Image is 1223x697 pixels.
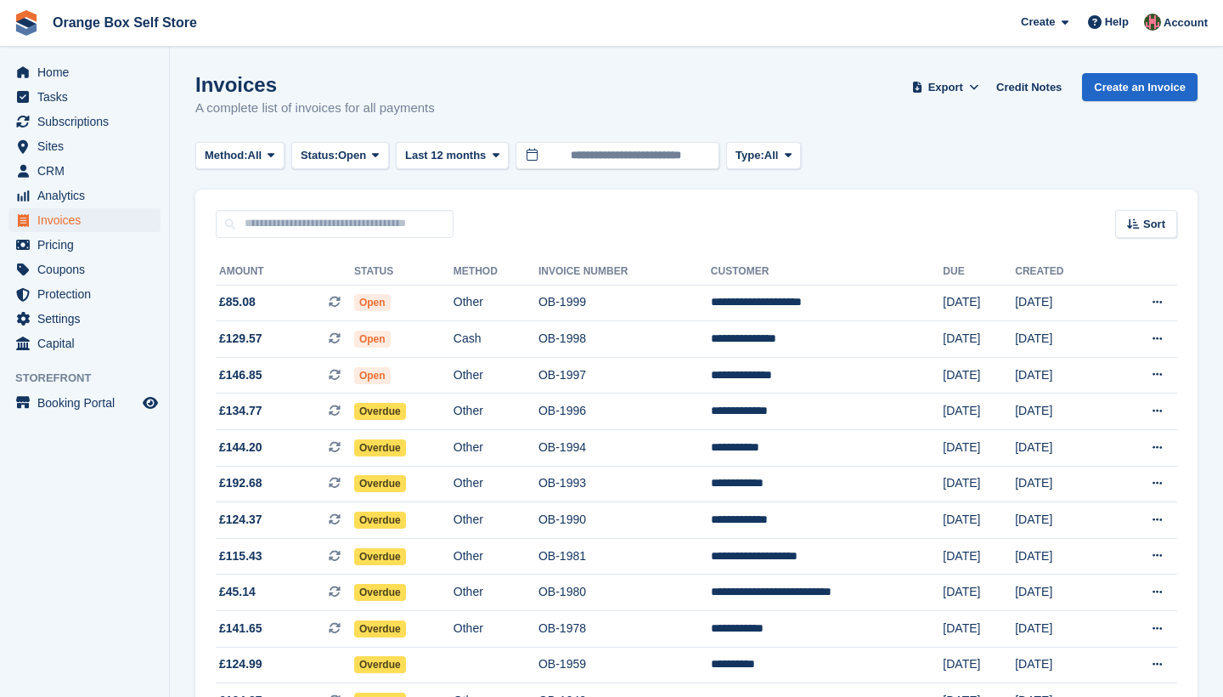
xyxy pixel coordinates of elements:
[8,282,161,306] a: menu
[354,258,454,286] th: Status
[37,391,139,415] span: Booking Portal
[1015,466,1108,502] td: [DATE]
[538,430,711,467] td: OB-1994
[908,73,983,101] button: Export
[538,321,711,358] td: OB-1998
[928,79,963,96] span: Export
[538,611,711,648] td: OB-1978
[538,502,711,539] td: OB-1990
[943,466,1015,502] td: [DATE]
[219,439,262,456] span: £144.20
[943,647,1015,683] td: [DATE]
[538,258,711,286] th: Invoice Number
[46,8,204,37] a: Orange Box Self Store
[943,538,1015,575] td: [DATE]
[37,159,139,183] span: CRM
[219,620,262,637] span: £141.65
[37,85,139,109] span: Tasks
[943,430,1015,467] td: [DATE]
[354,620,406,637] span: Overdue
[1144,14,1161,31] img: David Clark
[37,134,139,158] span: Sites
[454,321,538,358] td: Cash
[454,611,538,648] td: Other
[195,142,285,170] button: Method: All
[8,60,161,84] a: menu
[354,403,406,420] span: Overdue
[195,99,435,118] p: A complete list of invoices for all payments
[140,393,161,413] a: Preview store
[15,370,169,387] span: Storefront
[8,258,161,281] a: menu
[943,258,1015,286] th: Due
[37,184,139,207] span: Analytics
[943,575,1015,611] td: [DATE]
[37,331,139,355] span: Capital
[37,233,139,257] span: Pricing
[216,258,354,286] th: Amount
[354,584,406,601] span: Overdue
[943,321,1015,358] td: [DATE]
[726,142,801,170] button: Type: All
[354,656,406,673] span: Overdue
[354,512,406,529] span: Overdue
[1021,14,1055,31] span: Create
[1015,538,1108,575] td: [DATE]
[1015,357,1108,394] td: [DATE]
[219,511,262,529] span: £124.37
[219,547,262,565] span: £115.43
[1015,611,1108,648] td: [DATE]
[8,134,161,158] a: menu
[943,611,1015,648] td: [DATE]
[8,391,161,415] a: menu
[735,147,764,164] span: Type:
[538,394,711,430] td: OB-1996
[219,293,256,311] span: £85.08
[219,474,262,492] span: £192.68
[454,575,538,611] td: Other
[1164,14,1208,31] span: Account
[1015,394,1108,430] td: [DATE]
[248,147,262,164] span: All
[943,357,1015,394] td: [DATE]
[8,307,161,331] a: menu
[538,357,711,394] td: OB-1997
[454,430,538,467] td: Other
[454,357,538,394] td: Other
[943,394,1015,430] td: [DATE]
[454,502,538,539] td: Other
[1082,73,1198,101] a: Create an Invoice
[37,110,139,133] span: Subscriptions
[37,282,139,306] span: Protection
[354,439,406,456] span: Overdue
[1105,14,1129,31] span: Help
[219,655,262,673] span: £124.99
[338,147,366,164] span: Open
[943,285,1015,321] td: [DATE]
[8,208,161,232] a: menu
[195,73,435,96] h1: Invoices
[8,110,161,133] a: menu
[219,583,256,601] span: £45.14
[14,10,39,36] img: stora-icon-8386f47178a22dfd0bd8f6a31ec36ba5ce8667c1dd55bd0f319d3a0aa187defe.svg
[454,394,538,430] td: Other
[764,147,779,164] span: All
[538,538,711,575] td: OB-1981
[37,208,139,232] span: Invoices
[454,285,538,321] td: Other
[1015,258,1108,286] th: Created
[989,73,1068,101] a: Credit Notes
[291,142,389,170] button: Status: Open
[454,538,538,575] td: Other
[538,647,711,683] td: OB-1959
[396,142,509,170] button: Last 12 months
[454,466,538,502] td: Other
[219,366,262,384] span: £146.85
[943,502,1015,539] td: [DATE]
[37,60,139,84] span: Home
[354,331,391,348] span: Open
[1015,321,1108,358] td: [DATE]
[1015,647,1108,683] td: [DATE]
[8,159,161,183] a: menu
[1015,502,1108,539] td: [DATE]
